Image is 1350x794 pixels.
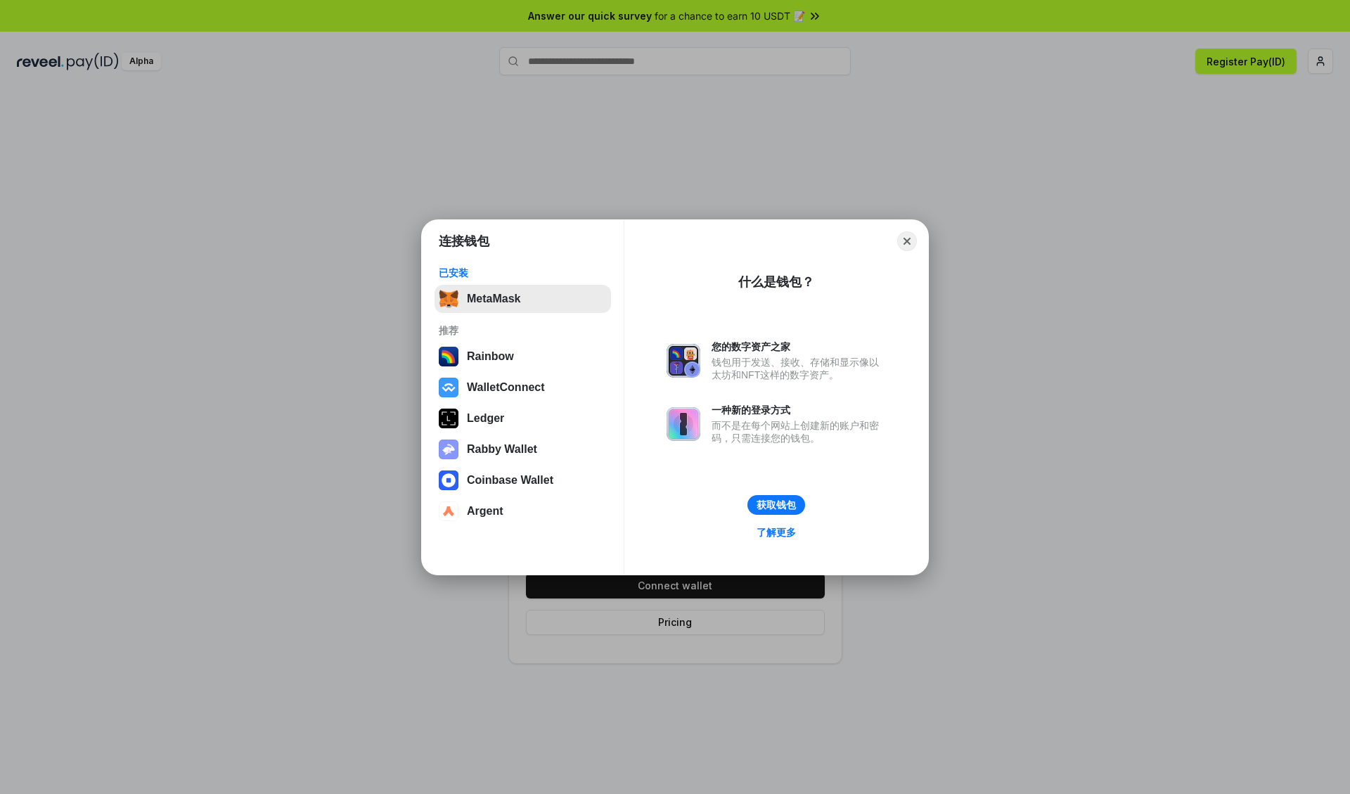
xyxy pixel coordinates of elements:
[435,404,611,433] button: Ledger
[439,378,458,397] img: svg+xml,%3Csvg%20width%3D%2228%22%20height%3D%2228%22%20viewBox%3D%220%200%2028%2028%22%20fill%3D...
[439,347,458,366] img: svg+xml,%3Csvg%20width%3D%22120%22%20height%3D%22120%22%20viewBox%3D%220%200%20120%20120%22%20fil...
[467,350,514,363] div: Rainbow
[467,443,537,456] div: Rabby Wallet
[757,499,796,511] div: 获取钱包
[435,285,611,313] button: MetaMask
[467,505,503,518] div: Argent
[738,274,814,290] div: 什么是钱包？
[467,293,520,305] div: MetaMask
[439,233,489,250] h1: 连接钱包
[439,289,458,309] img: svg+xml,%3Csvg%20fill%3D%22none%22%20height%3D%2233%22%20viewBox%3D%220%200%2035%2033%22%20width%...
[757,526,796,539] div: 了解更多
[747,495,805,515] button: 获取钱包
[439,501,458,521] img: svg+xml,%3Csvg%20width%3D%2228%22%20height%3D%2228%22%20viewBox%3D%220%200%2028%2028%22%20fill%3D...
[667,407,700,441] img: svg+xml,%3Csvg%20xmlns%3D%22http%3A%2F%2Fwww.w3.org%2F2000%2Fsvg%22%20fill%3D%22none%22%20viewBox...
[439,267,607,279] div: 已安装
[439,409,458,428] img: svg+xml,%3Csvg%20xmlns%3D%22http%3A%2F%2Fwww.w3.org%2F2000%2Fsvg%22%20width%3D%2228%22%20height%3...
[467,381,545,394] div: WalletConnect
[439,470,458,490] img: svg+xml,%3Csvg%20width%3D%2228%22%20height%3D%2228%22%20viewBox%3D%220%200%2028%2028%22%20fill%3D...
[897,231,917,251] button: Close
[439,324,607,337] div: 推荐
[435,435,611,463] button: Rabby Wallet
[467,412,504,425] div: Ledger
[467,474,553,487] div: Coinbase Wallet
[439,440,458,459] img: svg+xml,%3Csvg%20xmlns%3D%22http%3A%2F%2Fwww.w3.org%2F2000%2Fsvg%22%20fill%3D%22none%22%20viewBox...
[435,497,611,525] button: Argent
[435,342,611,371] button: Rainbow
[667,344,700,378] img: svg+xml,%3Csvg%20xmlns%3D%22http%3A%2F%2Fwww.w3.org%2F2000%2Fsvg%22%20fill%3D%22none%22%20viewBox...
[435,466,611,494] button: Coinbase Wallet
[712,404,886,416] div: 一种新的登录方式
[435,373,611,402] button: WalletConnect
[712,340,886,353] div: 您的数字资产之家
[712,356,886,381] div: 钱包用于发送、接收、存储和显示像以太坊和NFT这样的数字资产。
[712,419,886,444] div: 而不是在每个网站上创建新的账户和密码，只需连接您的钱包。
[748,523,804,542] a: 了解更多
